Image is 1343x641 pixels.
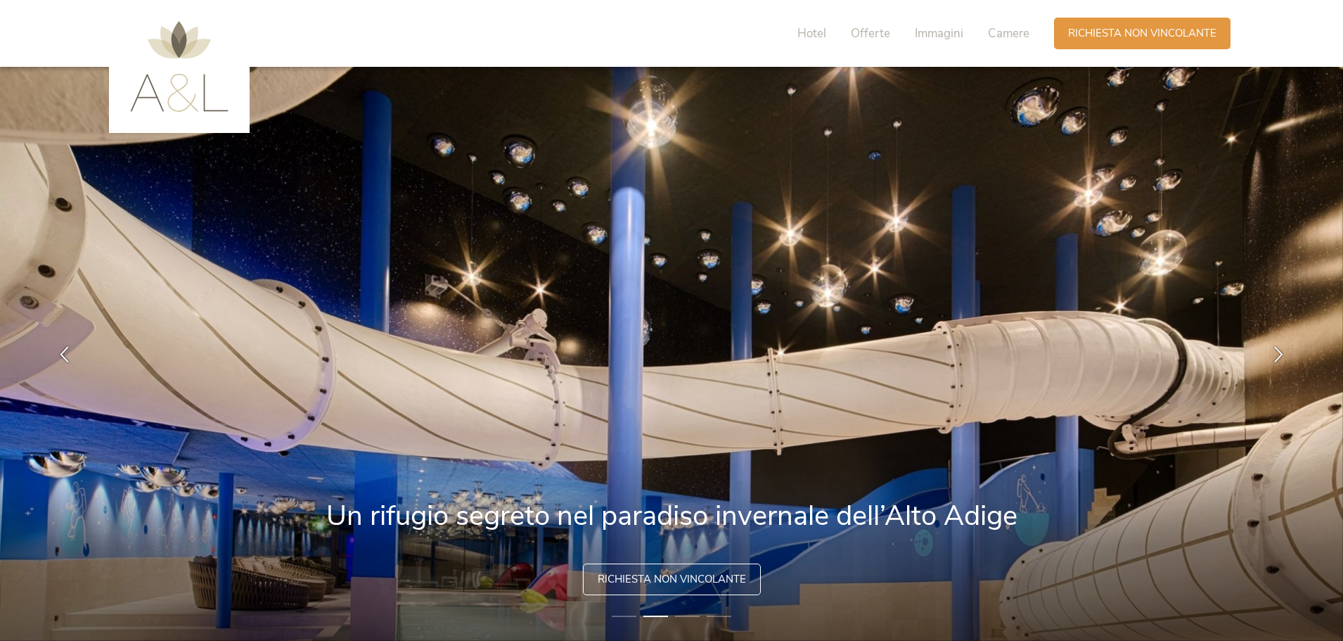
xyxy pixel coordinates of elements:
span: Richiesta non vincolante [1068,26,1216,41]
span: Immagini [915,25,963,42]
span: Camere [988,25,1029,42]
span: Offerte [851,25,890,42]
span: Hotel [797,25,826,42]
img: AMONTI & LUNARIS Wellnessresort [130,21,229,112]
span: Richiesta non vincolante [598,572,746,587]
